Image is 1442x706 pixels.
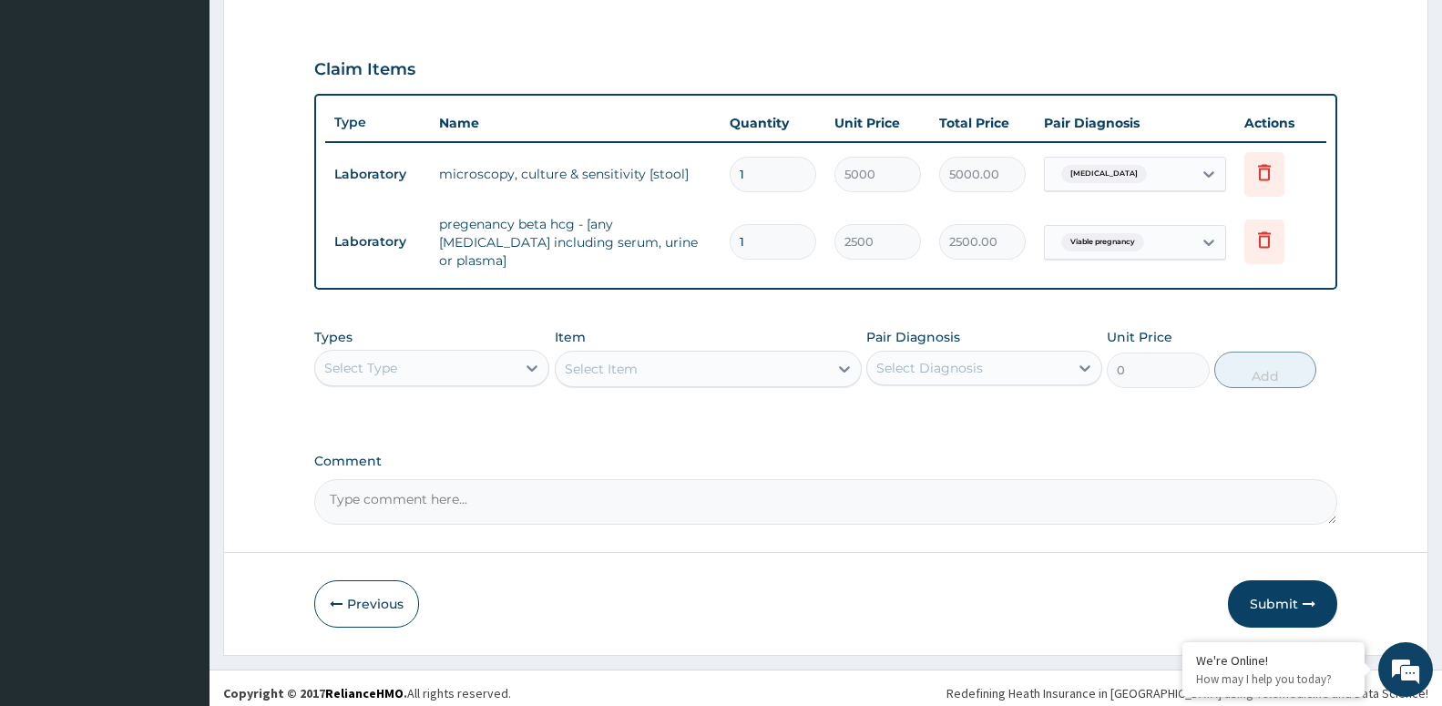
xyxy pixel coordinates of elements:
label: Pair Diagnosis [866,328,960,346]
th: Total Price [930,105,1035,141]
td: Laboratory [325,225,430,259]
div: We're Online! [1196,652,1351,669]
div: Select Diagnosis [876,359,983,377]
span: [MEDICAL_DATA] [1061,165,1147,183]
span: Viable pregnancy [1061,233,1144,251]
h3: Claim Items [314,60,415,80]
th: Quantity [721,105,825,141]
th: Pair Diagnosis [1035,105,1235,141]
td: microscopy, culture & sensitivity [stool] [430,156,721,192]
div: Redefining Heath Insurance in [GEOGRAPHIC_DATA] using Telemedicine and Data Science! [946,684,1428,702]
div: Chat with us now [95,102,306,126]
button: Previous [314,580,419,628]
label: Types [314,330,353,345]
th: Unit Price [825,105,930,141]
button: Submit [1228,580,1337,628]
a: RelianceHMO [325,685,404,701]
div: Minimize live chat window [299,9,343,53]
img: d_794563401_company_1708531726252_794563401 [34,91,74,137]
th: Actions [1235,105,1326,141]
textarea: Type your message and hit 'Enter' [9,497,347,561]
button: Add [1214,352,1316,388]
td: pregenancy beta hcg - [any [MEDICAL_DATA] including serum, urine or plasma] [430,206,721,279]
th: Name [430,105,721,141]
div: Select Type [324,359,397,377]
label: Unit Price [1107,328,1172,346]
span: We're online! [106,230,251,414]
strong: Copyright © 2017 . [223,685,407,701]
p: How may I help you today? [1196,671,1351,687]
th: Type [325,106,430,139]
label: Item [555,328,586,346]
td: Laboratory [325,158,430,191]
label: Comment [314,454,1337,469]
